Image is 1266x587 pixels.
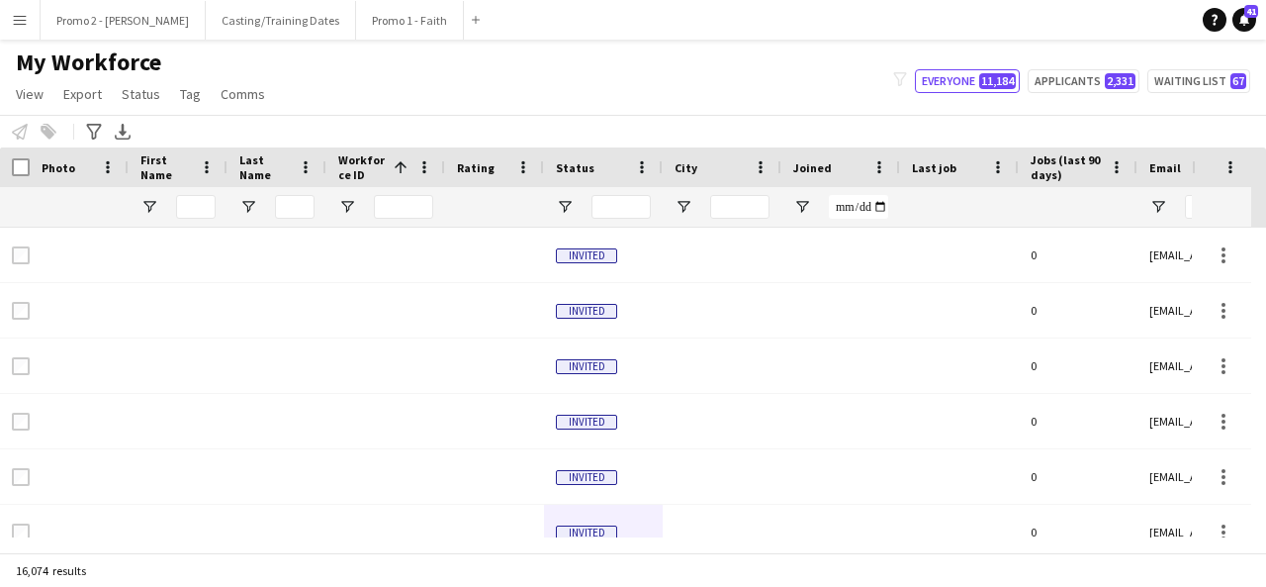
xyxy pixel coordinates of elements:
span: Status [556,160,594,175]
span: Tag [180,85,201,103]
span: Invited [556,470,617,485]
span: Invited [556,359,617,374]
button: Open Filter Menu [793,198,811,216]
span: View [16,85,44,103]
input: Joined Filter Input [829,195,888,219]
a: 41 [1232,8,1256,32]
button: Open Filter Menu [556,198,574,216]
span: Invited [556,304,617,319]
span: Email [1149,160,1181,175]
input: First Name Filter Input [176,195,216,219]
input: Last Name Filter Input [275,195,315,219]
span: 41 [1244,5,1258,18]
span: Export [63,85,102,103]
span: Last job [912,160,956,175]
div: 0 [1019,505,1137,559]
input: Row Selection is disabled for this row (unchecked) [12,302,30,320]
span: Joined [793,160,832,175]
div: 0 [1019,449,1137,504]
button: Everyone11,184 [915,69,1020,93]
button: Open Filter Menu [675,198,692,216]
a: Tag [172,81,209,107]
span: My Workforce [16,48,161,77]
input: City Filter Input [710,195,769,219]
span: City [675,160,697,175]
span: Rating [457,160,495,175]
span: Workforce ID [338,152,386,182]
div: 0 [1019,394,1137,448]
span: Invited [556,415,617,430]
app-action-btn: Export XLSX [111,120,135,144]
a: Comms [213,81,273,107]
button: Waiting list67 [1147,69,1250,93]
span: 11,184 [979,73,1016,89]
input: Row Selection is disabled for this row (unchecked) [12,357,30,375]
input: Row Selection is disabled for this row (unchecked) [12,413,30,431]
button: Applicants2,331 [1028,69,1139,93]
input: Row Selection is disabled for this row (unchecked) [12,524,30,541]
button: Open Filter Menu [239,198,257,216]
button: Open Filter Menu [1149,198,1167,216]
button: Promo 1 - Faith [356,1,464,40]
span: First Name [140,152,192,182]
input: Status Filter Input [591,195,651,219]
div: 0 [1019,228,1137,282]
a: Export [55,81,110,107]
div: 0 [1019,283,1137,338]
app-action-btn: Advanced filters [82,120,106,144]
a: Status [114,81,168,107]
span: Jobs (last 90 days) [1031,152,1102,182]
span: Invited [556,526,617,540]
span: Photo [42,160,75,175]
span: Invited [556,248,617,263]
input: Row Selection is disabled for this row (unchecked) [12,246,30,264]
div: 0 [1019,339,1137,393]
button: Open Filter Menu [338,198,356,216]
button: Casting/Training Dates [206,1,356,40]
button: Promo 2 - [PERSON_NAME] [41,1,206,40]
button: Open Filter Menu [140,198,158,216]
input: Workforce ID Filter Input [374,195,433,219]
span: 67 [1230,73,1246,89]
input: Row Selection is disabled for this row (unchecked) [12,468,30,486]
span: 2,331 [1105,73,1135,89]
span: Last Name [239,152,291,182]
span: Comms [221,85,265,103]
span: Status [122,85,160,103]
a: View [8,81,51,107]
